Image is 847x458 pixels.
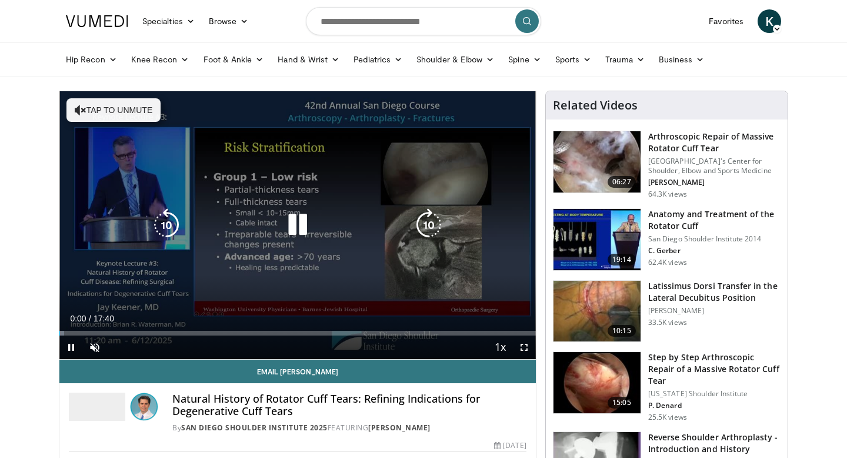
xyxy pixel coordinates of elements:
[409,48,501,71] a: Shoulder & Elbow
[69,393,125,421] img: San Diego Shoulder Institute 2025
[501,48,548,71] a: Spine
[66,98,161,122] button: Tap to unmute
[59,331,536,336] div: Progress Bar
[512,336,536,359] button: Fullscreen
[94,314,114,323] span: 17:40
[83,336,106,359] button: Unmute
[59,91,536,360] video-js: Video Player
[553,281,641,342] img: 38501_0000_3.png.150x105_q85_crop-smart_upscale.jpg
[758,9,781,33] a: K
[648,178,781,187] p: [PERSON_NAME]
[59,360,536,383] a: Email [PERSON_NAME]
[608,325,636,337] span: 10:15
[608,254,636,265] span: 19:14
[66,15,128,27] img: VuMedi Logo
[124,48,196,71] a: Knee Recon
[172,423,526,433] div: By FEATURING
[608,397,636,409] span: 15:05
[196,48,271,71] a: Foot & Ankle
[553,208,781,271] a: 19:14 Anatomy and Treatment of the Rotator Cuff San Diego Shoulder Institute 2014 C. Gerber 62.4K...
[553,131,781,199] a: 06:27 Arthroscopic Repair of Massive Rotator Cuff Tear [GEOGRAPHIC_DATA]'s Center for Shoulder, E...
[553,131,641,193] img: 281021_0002_1.png.150x105_q85_crop-smart_upscale.jpg
[648,234,781,244] p: San Diego Shoulder Institute 2014
[181,423,328,433] a: San Diego Shoulder Institute 2025
[648,208,781,232] h3: Anatomy and Treatment of the Rotator Cuff
[553,351,781,422] a: 15:05 Step by Step Arthroscopic Repair of a Massive Rotator Cuff Tear [US_STATE] Shoulder Institu...
[648,351,781,387] h3: Step by Step Arthroscopic Repair of a Massive Rotator Cuff Tear
[648,413,687,422] p: 25.5K views
[368,423,431,433] a: [PERSON_NAME]
[648,306,781,316] p: [PERSON_NAME]
[648,190,687,199] p: 64.3K views
[648,280,781,304] h3: Latissimus Dorsi Transfer in the Lateral Decubitus Position
[652,48,712,71] a: Business
[648,401,781,410] p: P. Denard
[494,440,526,451] div: [DATE]
[202,9,256,33] a: Browse
[598,48,652,71] a: Trauma
[306,7,541,35] input: Search topics, interventions
[130,393,158,421] img: Avatar
[553,98,638,112] h4: Related Videos
[70,314,86,323] span: 0:00
[648,157,781,175] p: [GEOGRAPHIC_DATA]'s Center for Shoulder, Elbow and Sports Medicine
[608,176,636,188] span: 06:27
[648,318,687,327] p: 33.5K views
[648,131,781,154] h3: Arthroscopic Repair of Massive Rotator Cuff Tear
[59,336,83,359] button: Pause
[489,336,512,359] button: Playback Rate
[648,258,687,267] p: 62.4K views
[648,389,781,399] p: [US_STATE] Shoulder Institute
[89,314,91,323] span: /
[553,209,641,270] img: 58008271-3059-4eea-87a5-8726eb53a503.150x105_q85_crop-smart_upscale.jpg
[553,280,781,343] a: 10:15 Latissimus Dorsi Transfer in the Lateral Decubitus Position [PERSON_NAME] 33.5K views
[346,48,409,71] a: Pediatrics
[648,246,781,255] p: C. Gerber
[548,48,599,71] a: Sports
[702,9,751,33] a: Favorites
[553,352,641,413] img: 7cd5bdb9-3b5e-40f2-a8f4-702d57719c06.150x105_q85_crop-smart_upscale.jpg
[648,432,781,455] h3: Reverse Shoulder Arthroplasty - Introduction and History
[172,393,526,418] h4: Natural History of Rotator Cuff Tears: Refining Indications for Degenerative Cuff Tears
[271,48,346,71] a: Hand & Wrist
[135,9,202,33] a: Specialties
[59,48,124,71] a: Hip Recon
